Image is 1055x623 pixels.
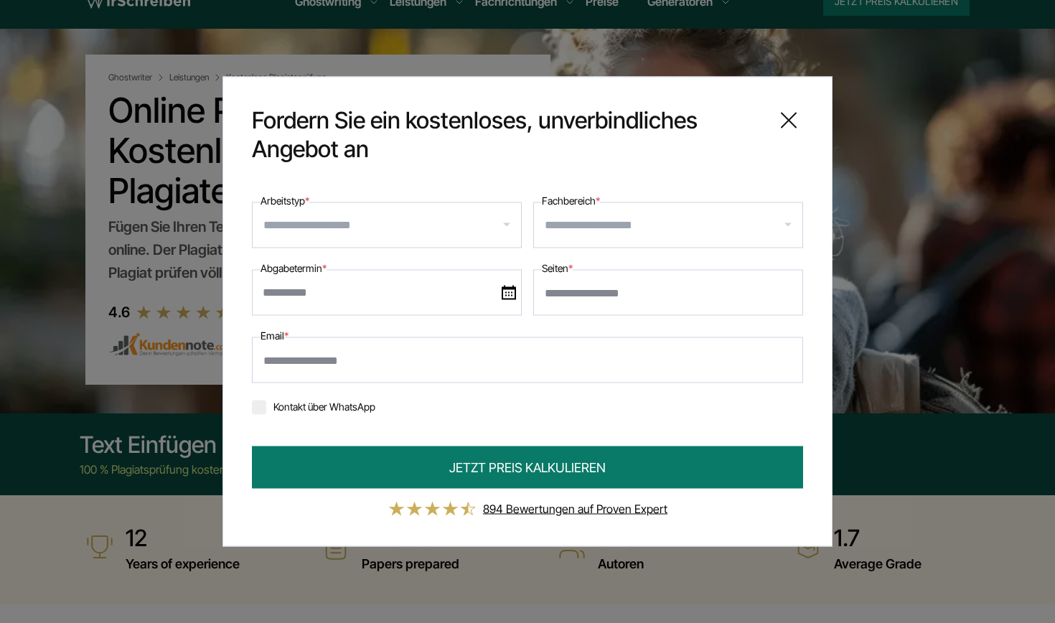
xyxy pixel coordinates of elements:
label: Fachbereich [542,192,600,210]
label: Abgabetermin [261,260,327,277]
span: Fordern Sie ein kostenloses, unverbindliches Angebot an [252,106,763,164]
span: JETZT PREIS KALKULIEREN [449,458,606,477]
input: date [252,270,522,316]
a: 894 Bewertungen auf Proven Expert [483,502,667,516]
button: JETZT PREIS KALKULIEREN [252,446,803,489]
label: Kontakt über WhatsApp [252,400,375,413]
label: Email [261,327,289,345]
label: Seiten [542,260,573,277]
label: Arbeitstyp [261,192,309,210]
img: date [502,286,516,300]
